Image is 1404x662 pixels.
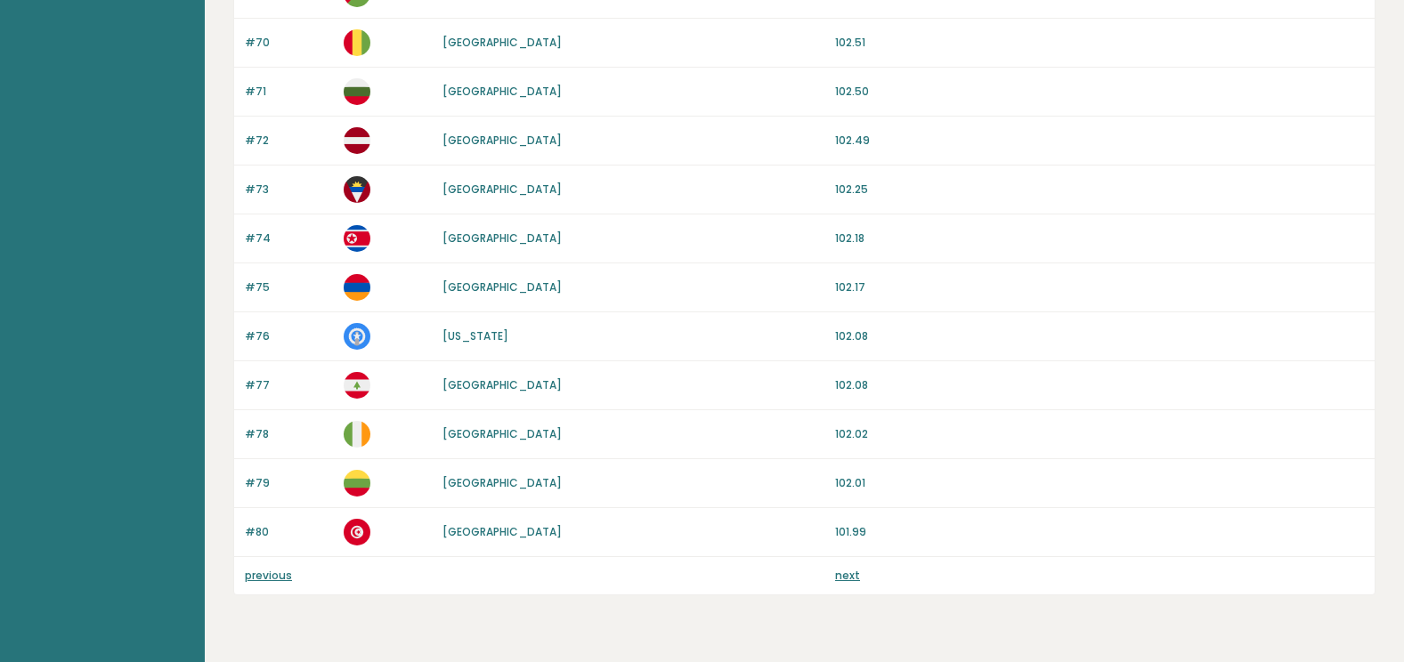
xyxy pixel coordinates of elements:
p: #75 [245,279,333,295]
p: #73 [245,182,333,198]
img: lv.svg [344,127,370,154]
a: [GEOGRAPHIC_DATA] [442,426,562,441]
a: [GEOGRAPHIC_DATA] [442,182,562,197]
img: am.svg [344,274,370,301]
p: 102.17 [835,279,1364,295]
img: tn.svg [344,519,370,545]
p: #70 [245,35,333,51]
a: [GEOGRAPHIC_DATA] [442,279,562,295]
img: gn.svg [344,29,370,56]
p: 102.02 [835,426,1364,442]
img: lb.svg [344,372,370,399]
p: #76 [245,328,333,344]
a: previous [245,568,292,583]
p: #80 [245,524,333,540]
p: #74 [245,230,333,246]
a: [GEOGRAPHIC_DATA] [442,230,562,246]
a: [GEOGRAPHIC_DATA] [442,84,562,99]
p: #78 [245,426,333,442]
p: 102.08 [835,377,1364,393]
img: bg.svg [344,78,370,105]
p: 102.50 [835,84,1364,100]
img: kp.svg [344,225,370,252]
p: 102.25 [835,182,1364,198]
a: [US_STATE] [442,328,508,343]
p: 102.51 [835,35,1364,51]
img: ag.svg [344,176,370,203]
a: [GEOGRAPHIC_DATA] [442,133,562,148]
p: 102.18 [835,230,1364,246]
p: 102.49 [835,133,1364,149]
img: lt.svg [344,470,370,496]
p: #77 [245,377,333,393]
p: #72 [245,133,333,149]
img: mp.svg [344,323,370,350]
p: 102.08 [835,328,1364,344]
p: 102.01 [835,475,1364,491]
img: ie.svg [344,421,370,448]
a: [GEOGRAPHIC_DATA] [442,524,562,539]
p: #79 [245,475,333,491]
p: #71 [245,84,333,100]
p: 101.99 [835,524,1364,540]
a: [GEOGRAPHIC_DATA] [442,475,562,490]
a: [GEOGRAPHIC_DATA] [442,35,562,50]
a: next [835,568,860,583]
a: [GEOGRAPHIC_DATA] [442,377,562,392]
